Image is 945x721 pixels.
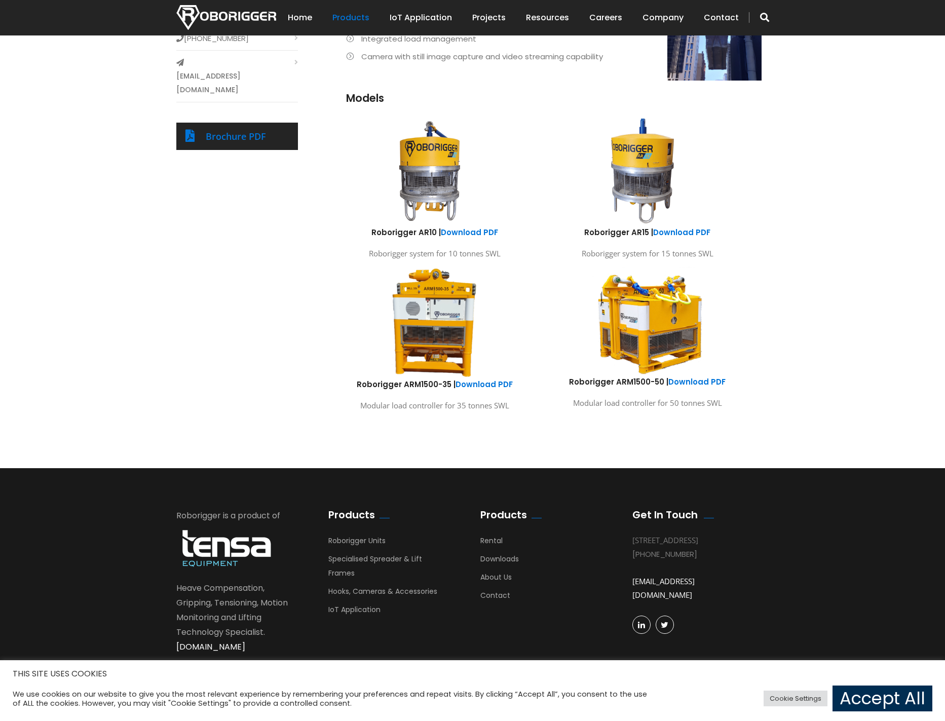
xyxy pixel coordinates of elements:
a: Download PDF [668,376,726,387]
a: IoT Application [328,604,381,620]
p: Modular load controller for 35 tonnes SWL [336,399,534,412]
a: Rental [480,536,503,551]
h2: Get In Touch [632,509,698,521]
h3: Models [346,91,762,105]
h2: Products [328,509,375,521]
a: [EMAIL_ADDRESS][DOMAIN_NAME] [176,69,298,97]
a: About Us [480,572,512,587]
h6: Roborigger AR10 | [336,227,534,238]
div: [PHONE_NUMBER] [632,547,754,561]
li: Integrated load management [346,32,762,46]
h6: Roborigger ARM1500-35 | [336,379,534,390]
a: Contact [480,590,510,605]
a: linkedin [632,616,651,634]
h6: Roborigger ARM1500-50 | [549,376,746,387]
h5: THIS SITE USES COOKIES [13,667,932,680]
a: Twitter [656,616,674,634]
a: [EMAIL_ADDRESS][DOMAIN_NAME] [632,576,695,600]
a: Roborigger Units [328,536,386,551]
img: Nortech [176,5,276,30]
a: Cookie Settings [764,691,827,706]
a: Specialised Spreader & Lift Frames [328,554,422,583]
p: Roborigger system for 15 tonnes SWL [549,247,746,260]
div: Roborigger is a product of Heave Compensation, Gripping, Tensioning, Motion Monitoring and Liftin... [176,509,298,655]
a: Download PDF [653,227,710,238]
a: Company [642,2,684,33]
a: Hooks, Cameras & Accessories [328,586,437,601]
li: Camera with still image capture and video streaming capability [346,50,762,63]
a: Resources [526,2,569,33]
a: Contact [704,2,739,33]
a: [DOMAIN_NAME] [176,641,245,653]
h6: Roborigger AR15 | [549,227,746,238]
a: Home [288,2,312,33]
a: IoT Application [390,2,452,33]
div: [STREET_ADDRESS] [632,534,754,547]
h2: Products [480,509,527,521]
li: [PHONE_NUMBER] [176,31,298,51]
p: Modular load controller for 50 tonnes SWL [549,396,746,410]
a: Products [332,2,369,33]
a: Download PDF [441,227,498,238]
a: Projects [472,2,506,33]
div: We use cookies on our website to give you the most relevant experience by remembering your prefer... [13,690,657,708]
p: Roborigger system for 10 tonnes SWL [336,247,534,260]
a: Accept All [833,686,932,711]
a: Careers [589,2,622,33]
a: Brochure PDF [206,130,266,142]
a: Downloads [480,554,519,569]
a: Download PDF [456,379,513,390]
